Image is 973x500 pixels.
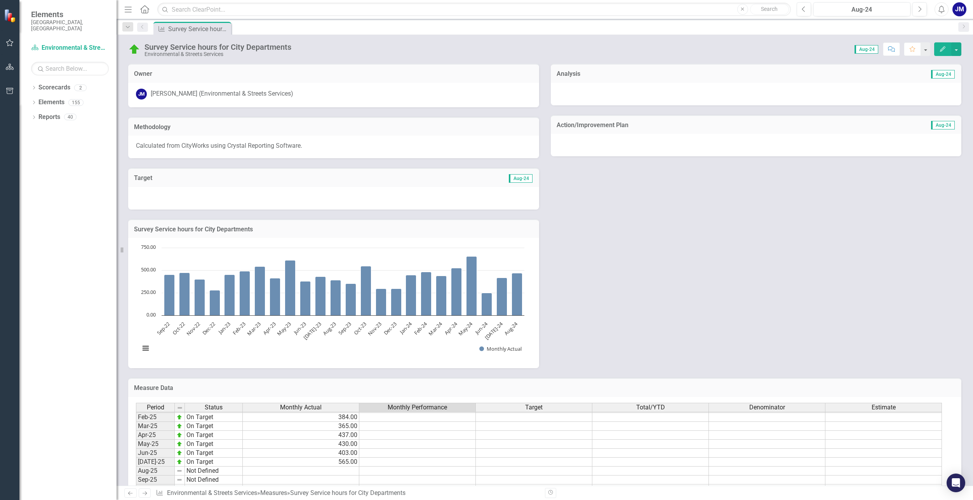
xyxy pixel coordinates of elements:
span: Aug-24 [509,174,533,183]
img: zOikAAAAAElFTkSuQmCC [176,423,183,429]
text: Nov-23 [367,320,383,337]
h3: Action/Improvement Plan [557,122,854,129]
button: Search [750,4,789,15]
text: Oct-22 [171,320,186,336]
img: zOikAAAAAElFTkSuQmCC [176,450,183,456]
path: Sep-22, 452. Monthly Actual. [164,275,175,316]
span: Estimate [872,404,896,411]
td: 437.00 [243,431,359,440]
span: Monthly Performance [388,404,447,411]
a: Measures [260,489,287,497]
path: Apr-24, 523. Monthly Actual. [451,268,462,316]
text: Jan-24 [398,320,413,336]
span: Search [761,6,778,12]
path: May-24, 653. Monthly Actual. [466,257,477,316]
path: Dec-23, 295. Monthly Actual. [391,289,402,316]
p: Calculated from CityWorks using Crystal Reporting Software. [136,142,531,150]
a: Scorecards [38,83,70,92]
h3: Target [134,175,305,182]
td: [DATE]-25 [136,458,175,467]
path: Apr-23, 412. Monthly Actual. [270,278,280,316]
div: 155 [68,99,84,106]
text: Feb-23 [231,320,247,336]
h3: Methodology [134,124,533,131]
text: 500.00 [141,266,156,273]
td: Mar-25 [136,422,175,431]
td: 403.00 [243,449,359,458]
text: Mar-24 [427,320,444,337]
td: On Target [185,458,243,467]
td: 365.00 [243,422,359,431]
text: Mar-23 [245,320,262,337]
path: Jan-24, 445. Monthly Actual. [406,275,416,316]
td: On Target [185,413,243,422]
h3: Owner [134,70,533,77]
text: Oct-23 [352,320,368,336]
div: Survey Service hours for City Departments [290,489,406,497]
text: 0.00 [146,311,156,318]
text: 750.00 [141,243,156,250]
td: May-25 [136,440,175,449]
path: Jun-23, 377. Monthly Actual. [300,281,311,316]
text: Nov-22 [185,320,202,337]
td: 430.00 [243,440,359,449]
path: Aug-23, 389. Monthly Actual. [331,280,341,316]
path: Sep-23, 350. Monthly Actual. [346,284,356,316]
text: May-23 [275,320,292,337]
text: [DATE]-24 [483,320,504,341]
img: zOikAAAAAElFTkSuQmCC [176,441,183,447]
td: Aug-25 [136,467,175,476]
span: Aug-24 [931,70,955,79]
img: 8DAGhfEEPCf229AAAAAElFTkSuQmCC [176,477,183,483]
span: Aug-24 [931,121,955,129]
path: Jul-24, 416. Monthly Actual. [497,278,507,316]
td: 565.00 [243,458,359,467]
text: Dec-22 [201,320,217,336]
span: Monthly Actual [280,404,322,411]
text: Apr-24 [443,320,459,336]
input: Search ClearPoint... [157,3,790,16]
td: 384.00 [243,413,359,422]
span: Target [525,404,543,411]
path: Nov-23, 297. Monthly Actual. [376,289,386,316]
td: On Target [185,431,243,440]
div: Aug-24 [816,5,908,14]
small: [GEOGRAPHIC_DATA], [GEOGRAPHIC_DATA] [31,19,109,32]
text: Apr-23 [261,320,277,336]
a: Elements [38,98,64,107]
img: 8DAGhfEEPCf229AAAAAElFTkSuQmCC [176,486,183,492]
path: Oct-22, 473. Monthly Actual. [179,273,190,316]
path: Jul-23, 431. Monthly Actual. [315,277,326,316]
div: Survey Service hours for City Departments [168,24,229,34]
td: Not Defined [185,467,243,476]
td: Not Defined [185,476,243,484]
button: JM [952,2,966,16]
td: On Target [185,440,243,449]
path: Mar-23, 539. Monthly Actual. [255,267,265,316]
div: Survey Service hours for City Departments [144,43,291,51]
path: Oct-23, 546. Monthly Actual. [361,266,371,316]
td: Not Defined [185,484,243,493]
div: [PERSON_NAME] (Environmental & Streets Services) [151,89,293,98]
path: Aug-24, 468. Monthly Actual. [512,273,522,316]
path: Feb-24, 480. Monthly Actual. [421,272,432,316]
span: Total/YTD [636,404,665,411]
path: May-23, 608. Monthly Actual. [285,260,296,316]
span: Aug-24 [855,45,878,54]
path: Jan-23, 451. Monthly Actual. [225,275,235,316]
svg: Interactive chart [136,244,528,360]
span: Status [205,404,223,411]
td: Sep-25 [136,476,175,484]
img: 8DAGhfEEPCf229AAAAAElFTkSuQmCC [176,468,183,474]
text: Feb-24 [413,320,429,337]
path: Jun-24, 249. Monthly Actual. [482,293,492,316]
td: On Target [185,422,243,431]
text: Sep-23 [337,320,353,336]
div: » » [156,489,539,498]
div: JM [136,89,147,100]
path: Nov-22, 397. Monthly Actual. [195,280,205,316]
td: Jun-25 [136,449,175,458]
td: Feb-25 [136,413,175,422]
div: 40 [64,114,77,121]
